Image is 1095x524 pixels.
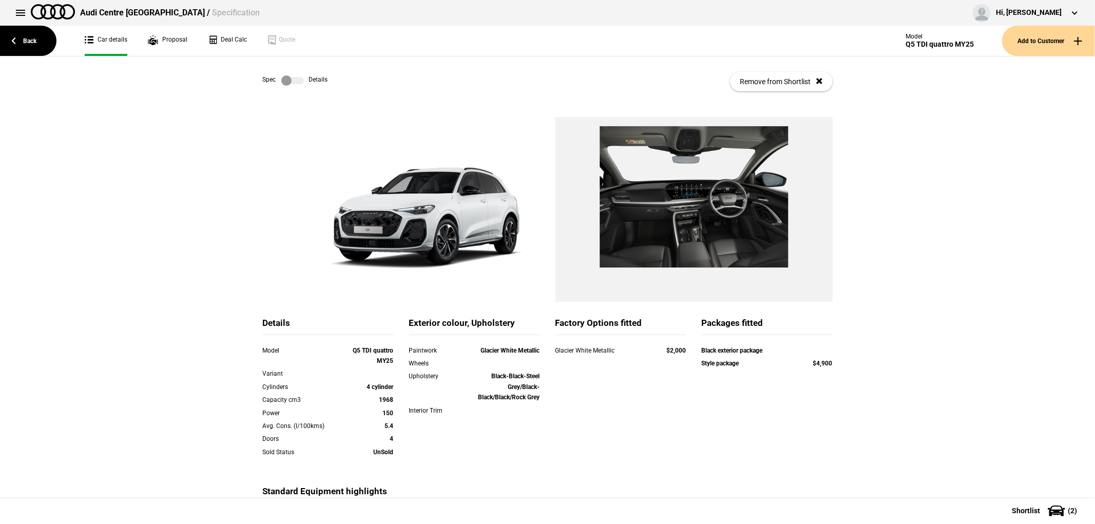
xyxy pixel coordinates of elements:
[555,345,647,356] div: Glacier White Metallic
[374,449,394,456] strong: UnSold
[80,7,260,18] div: Audi Centre [GEOGRAPHIC_DATA] /
[85,26,127,56] a: Car details
[263,395,341,405] div: Capacity cm3
[996,498,1095,523] button: Shortlist(2)
[263,345,341,356] div: Model
[667,347,686,354] strong: $2,000
[409,405,462,416] div: Interior Trim
[813,360,833,367] strong: $4,900
[208,26,247,56] a: Deal Calc
[263,447,341,457] div: Sold Status
[409,358,462,368] div: Wheels
[730,72,833,91] button: Remove from Shortlist
[263,408,341,418] div: Power
[702,317,833,335] div: Packages fitted
[379,396,394,403] strong: 1968
[148,26,187,56] a: Proposal
[263,382,341,392] div: Cylinders
[481,347,540,354] strong: Glacier White Metallic
[263,75,328,86] div: Spec Details
[263,368,341,379] div: Variant
[367,383,394,391] strong: 4 cylinder
[702,347,763,354] strong: Black exterior package
[353,347,394,364] strong: Q5 TDI quattro MY25
[555,317,686,335] div: Factory Options fitted
[702,360,739,367] strong: Style package
[390,435,394,442] strong: 4
[212,8,260,17] span: Specification
[263,434,341,444] div: Doors
[906,33,974,40] div: Model
[263,317,394,335] div: Details
[1068,507,1077,514] span: ( 2 )
[409,317,540,335] div: Exterior colour, Upholstery
[478,373,540,401] strong: Black-Black-Steel Grey/Black-Black/Black/Rock Grey
[996,8,1062,18] div: Hi, [PERSON_NAME]
[906,40,974,49] div: Q5 TDI quattro MY25
[1012,507,1040,514] span: Shortlist
[263,486,540,503] div: Standard Equipment highlights
[385,422,394,430] strong: 5.4
[1002,26,1095,56] button: Add to Customer
[383,410,394,417] strong: 150
[263,421,341,431] div: Avg. Cons. (l/100kms)
[409,345,462,356] div: Paintwork
[409,371,462,381] div: Upholstery
[31,4,75,20] img: audi.png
